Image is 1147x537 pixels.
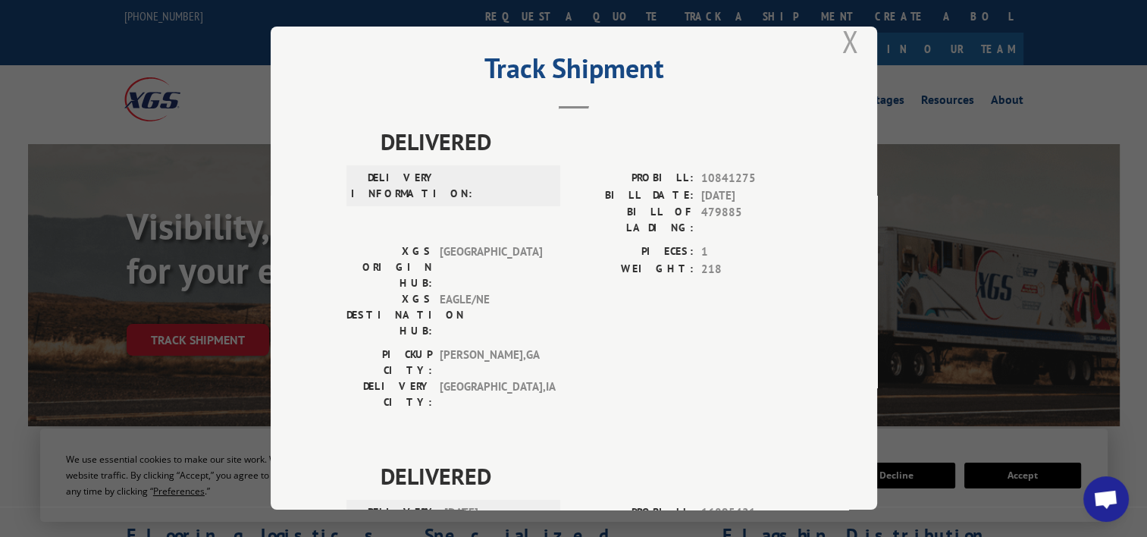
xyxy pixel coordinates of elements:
span: 1 [701,243,801,261]
div: Open chat [1083,476,1129,522]
h2: Track Shipment [346,58,801,86]
label: BILL DATE: [574,187,694,205]
label: DELIVERY CITY: [346,378,432,410]
span: 218 [701,261,801,278]
span: 16895421 [701,504,801,522]
span: EAGLE/NE [440,291,542,339]
label: PICKUP CITY: [346,347,432,378]
label: PROBILL: [574,504,694,522]
span: [DATE] [701,187,801,205]
label: WEIGHT: [574,261,694,278]
span: 479885 [701,204,801,236]
span: DELIVERED [381,459,801,493]
span: DELIVERED [381,124,801,159]
label: XGS ORIGIN HUB: [346,243,432,291]
label: XGS DESTINATION HUB: [346,291,432,339]
span: [GEOGRAPHIC_DATA] , IA [440,378,542,410]
label: BILL OF LADING: [574,204,694,236]
label: DELIVERY INFORMATION: [351,170,437,202]
label: PROBILL: [574,170,694,187]
span: 10841275 [701,170,801,187]
span: [PERSON_NAME] , GA [440,347,542,378]
label: PIECES: [574,243,694,261]
span: [GEOGRAPHIC_DATA] [440,243,542,291]
button: Close modal [841,21,858,61]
